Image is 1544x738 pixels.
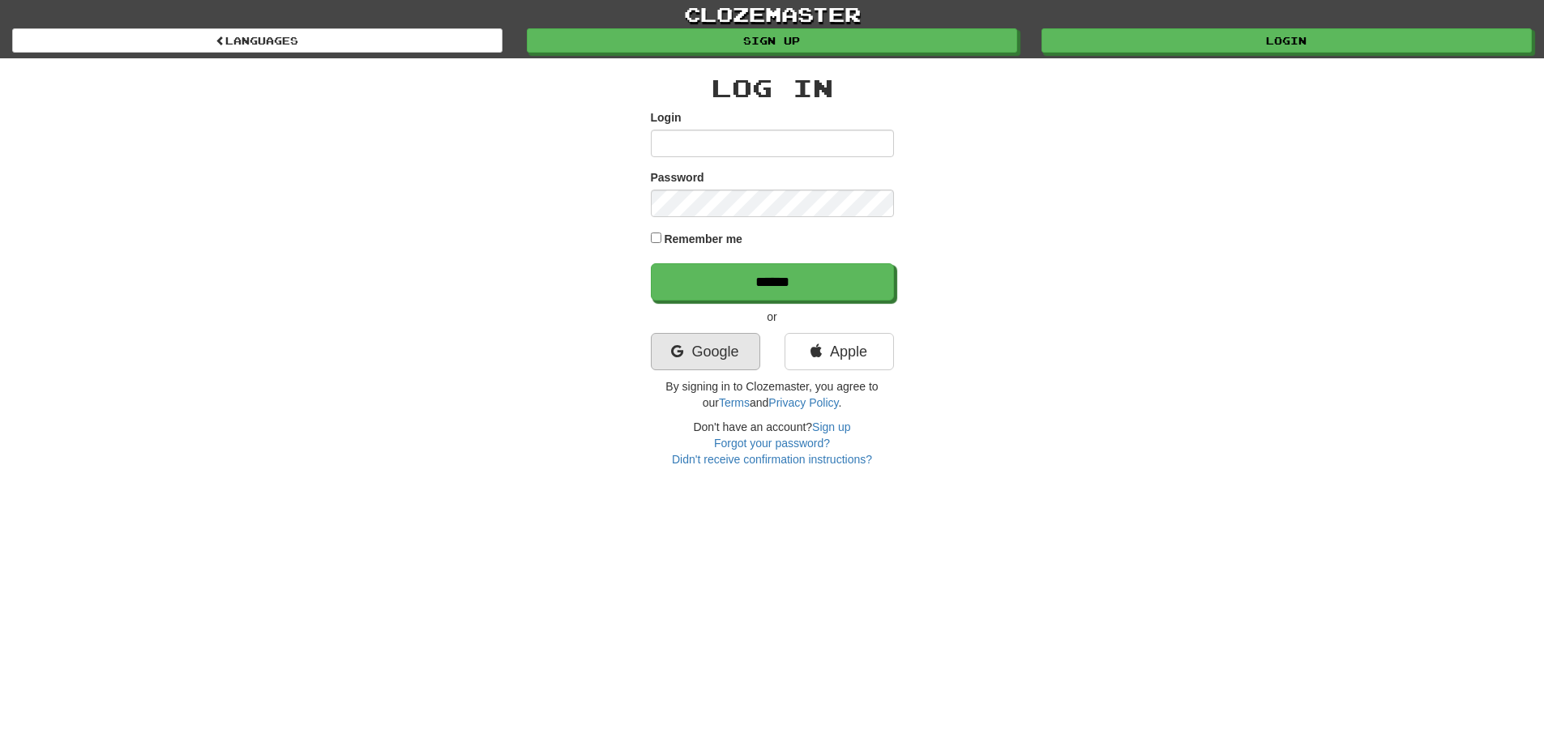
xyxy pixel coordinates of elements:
[785,333,894,370] a: Apple
[651,309,894,325] p: or
[1041,28,1532,53] a: Login
[651,419,894,467] div: Don't have an account?
[527,28,1017,53] a: Sign up
[719,396,750,409] a: Terms
[714,437,830,450] a: Forgot your password?
[12,28,503,53] a: Languages
[651,169,704,186] label: Password
[768,396,838,409] a: Privacy Policy
[651,378,894,411] p: By signing in to Clozemaster, you agree to our and .
[651,109,682,126] label: Login
[672,453,872,466] a: Didn't receive confirmation instructions?
[664,231,742,247] label: Remember me
[651,75,894,101] h2: Log In
[812,420,850,433] a: Sign up
[651,333,760,370] a: Google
